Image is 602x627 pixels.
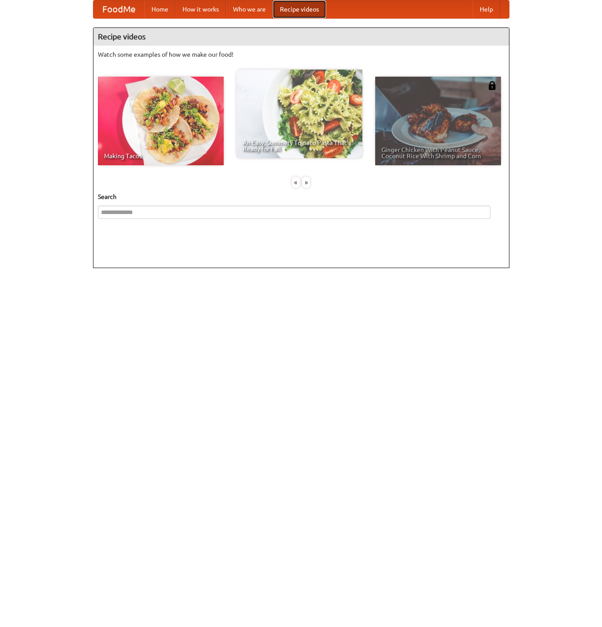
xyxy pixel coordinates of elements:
span: Making Tacos [104,153,217,159]
div: « [292,177,300,188]
p: Watch some examples of how we make our food! [98,50,505,59]
h5: Search [98,192,505,201]
a: FoodMe [93,0,144,18]
a: An Easy, Summery Tomato Pasta That's Ready for Fall [237,70,362,158]
a: Recipe videos [273,0,326,18]
a: Who we are [226,0,273,18]
a: Help [473,0,500,18]
span: An Easy, Summery Tomato Pasta That's Ready for Fall [243,140,356,152]
div: » [302,177,310,188]
a: Making Tacos [98,77,224,165]
h4: Recipe videos [93,28,509,46]
img: 483408.png [488,81,497,90]
a: Home [144,0,175,18]
a: How it works [175,0,226,18]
